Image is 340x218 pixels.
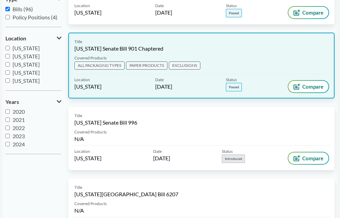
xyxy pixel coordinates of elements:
[5,126,10,130] input: 2022
[302,84,323,89] span: Compare
[226,83,242,91] span: Passed
[153,155,170,162] span: [DATE]
[13,133,25,139] span: 2023
[74,190,178,198] span: [US_STATE][GEOGRAPHIC_DATA] Bill 6207
[13,141,25,147] span: 2024
[13,45,40,51] span: [US_STATE]
[155,9,172,16] span: [DATE]
[74,155,102,162] span: [US_STATE]
[302,10,323,15] span: Compare
[288,152,328,164] button: Compare
[74,119,137,126] span: [US_STATE] Senate Bill 996
[13,69,40,76] span: [US_STATE]
[153,148,162,155] span: Date
[74,201,107,207] span: Covered Products
[226,3,237,9] span: Status
[13,116,25,123] span: 2021
[74,45,163,52] span: [US_STATE] Senate Bill 901 Chaptered
[13,6,33,12] span: Bills (96)
[13,53,40,59] span: [US_STATE]
[5,15,10,19] input: Policy Positions (4)
[74,9,102,16] span: [US_STATE]
[5,46,10,50] input: [US_STATE]
[74,39,82,45] span: Title
[155,83,172,90] span: [DATE]
[74,148,90,155] span: Location
[74,129,107,135] span: Covered Products
[288,7,328,18] button: Compare
[74,55,107,61] span: Covered Products
[5,33,61,44] button: Location
[74,207,84,214] span: N/A
[222,148,233,155] span: Status
[5,35,26,41] span: Location
[288,81,328,92] button: Compare
[74,83,102,90] span: [US_STATE]
[222,155,245,163] span: Introduced
[5,117,10,122] input: 2021
[13,125,25,131] span: 2022
[5,96,61,108] button: Years
[155,3,164,9] span: Date
[126,61,167,70] span: PAPER PRODUCTS
[13,14,57,20] span: Policy Positions (4)
[226,77,237,83] span: Status
[5,78,10,83] input: [US_STATE]
[5,142,10,146] input: 2024
[74,3,90,9] span: Location
[226,9,242,17] span: Passed
[5,7,10,11] input: Bills (96)
[5,54,10,58] input: [US_STATE]
[13,108,25,115] span: 2020
[5,99,19,105] span: Years
[5,134,10,138] input: 2023
[5,62,10,67] input: [US_STATE]
[74,113,82,119] span: Title
[5,109,10,114] input: 2020
[5,70,10,75] input: [US_STATE]
[13,61,40,68] span: [US_STATE]
[302,156,323,161] span: Compare
[74,61,125,70] span: ALL PACKAGING TYPES
[155,77,164,83] span: Date
[74,77,90,83] span: Location
[169,61,200,70] span: EXCLUSIONS
[13,77,40,84] span: [US_STATE]
[74,135,84,142] span: N/A
[74,184,82,190] span: Title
